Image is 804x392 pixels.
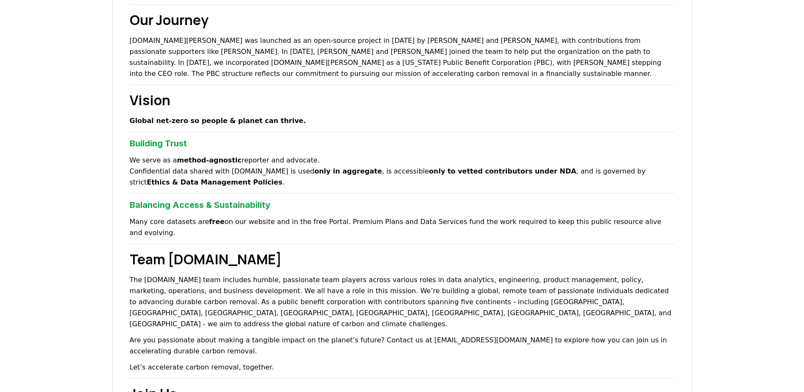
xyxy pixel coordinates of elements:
[130,10,675,30] h2: Our Journey
[130,137,675,150] h3: Building Trust
[130,117,306,125] strong: Global net‑zero so people & planet can thrive.
[130,155,675,188] p: We serve as a reporter and advocate. Confidential data shared with [DOMAIN_NAME] is used , is acc...
[130,335,675,357] p: Are you passionate about making a tangible impact on the planet’s future? Contact us at [EMAIL_AD...
[429,167,576,175] strong: only to vetted contributors under NDA
[147,178,282,186] strong: Ethics & Data Management Policies
[314,167,382,175] strong: only in aggregate
[177,156,242,164] strong: method‑agnostic
[130,199,675,211] h3: Balancing Access & Sustainability
[130,35,675,79] p: [DOMAIN_NAME][PERSON_NAME] was launched as an open-source project in [DATE] by [PERSON_NAME] and ...
[130,90,675,110] h2: Vision
[130,216,675,238] p: Many core datasets are on our website and in the free Portal. Premium Plans and Data Services fun...
[130,274,675,330] p: The [DOMAIN_NAME] team includes humble, passionate team players across various roles in data anal...
[130,249,675,269] h2: Team [DOMAIN_NAME]
[130,362,675,373] p: Let’s accelerate carbon removal, together.
[209,218,225,226] strong: free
